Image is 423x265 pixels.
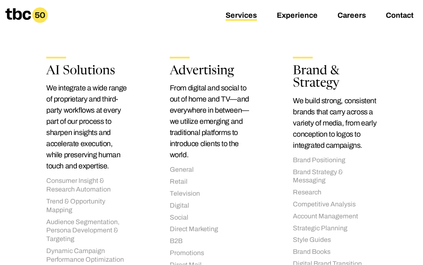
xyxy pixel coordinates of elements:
li: Digital [170,201,254,210]
li: Research [293,188,377,197]
li: Brand Books [293,248,377,256]
h2: Advertising [170,65,254,78]
li: Strategic Planning [293,224,377,233]
li: Promotions [170,249,254,258]
h2: Brand & Strategy [293,65,377,90]
h2: AI Solutions [46,65,130,78]
li: Trend & Opportunity Mapping [46,197,130,215]
li: Brand Strategy & Messaging [293,168,377,185]
li: Consumer Insight & Research Automation [46,177,130,194]
p: We integrate a wide range of proprietary and third-party workflows at every part of our process t... [46,83,130,172]
p: We build strong, consistent brands that carry across a variety of media, from early conception to... [293,95,377,151]
li: Brand Positioning [293,156,377,165]
li: General [170,166,254,174]
li: Audience Segmentation, Persona Development & Targeting [46,218,130,244]
a: Experience [277,11,318,21]
p: From digital and social to out of home and TV—and everywhere in between—we utilize emerging and t... [170,83,254,161]
li: Competitive Analysis [293,200,377,209]
li: B2B [170,237,254,246]
a: Careers [337,11,366,21]
li: Account Management [293,212,377,221]
li: Social [170,213,254,222]
li: Television [170,189,254,198]
li: Dynamic Campaign Performance Optimization [46,247,130,264]
li: Direct Marketing [170,225,254,234]
li: Style Guides [293,236,377,244]
a: Services [226,11,257,21]
li: Retail [170,177,254,186]
a: Contact [386,11,413,21]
